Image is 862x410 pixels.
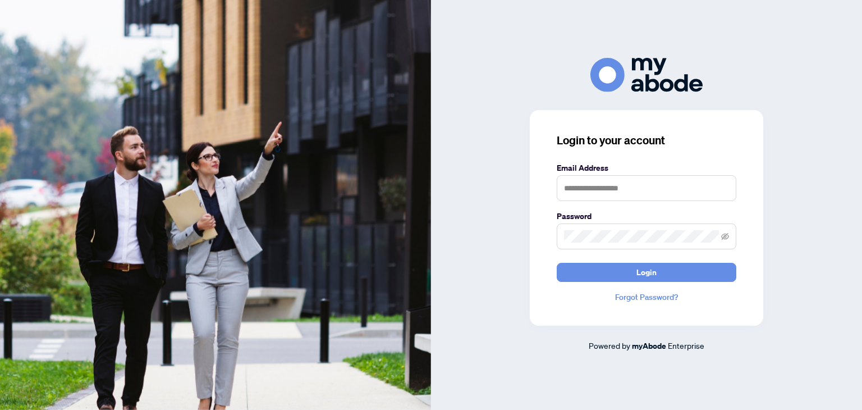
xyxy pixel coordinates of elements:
a: myAbode [632,340,666,352]
label: Email Address [557,162,736,174]
span: Powered by [589,340,630,350]
label: Password [557,210,736,222]
h3: Login to your account [557,133,736,148]
span: eye-invisible [721,233,729,240]
a: Forgot Password? [557,291,736,303]
span: Login [636,263,657,281]
span: Enterprise [668,340,704,350]
img: ma-logo [590,58,703,92]
button: Login [557,263,736,282]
